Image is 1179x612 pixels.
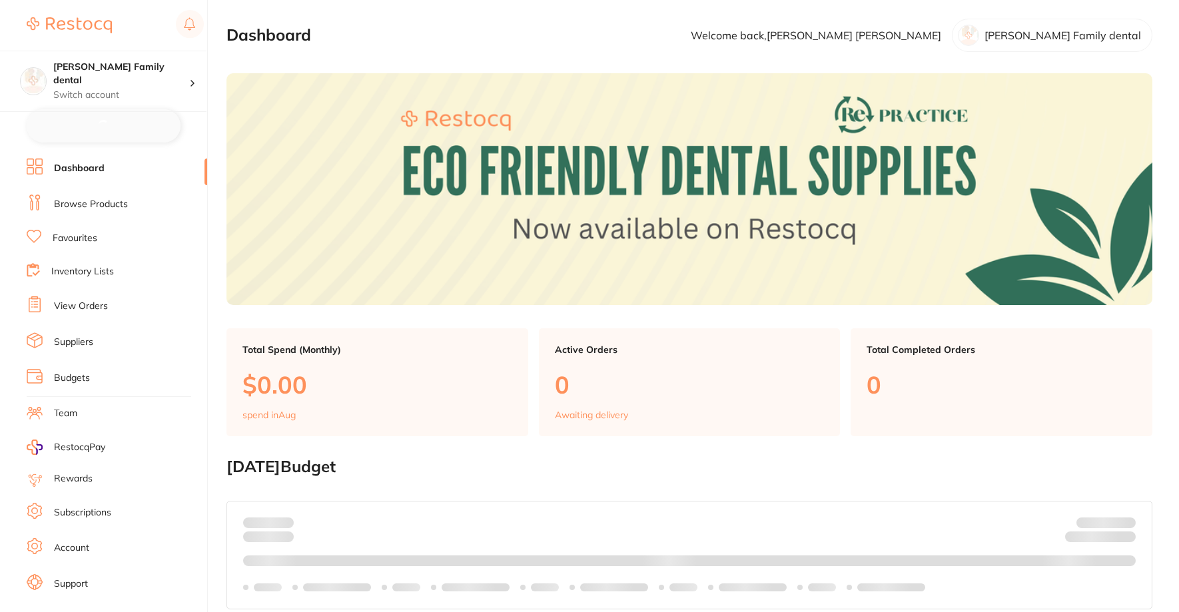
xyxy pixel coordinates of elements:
p: Welcome back, [PERSON_NAME] [PERSON_NAME] [691,29,941,41]
p: Active Orders [555,344,825,355]
span: RestocqPay [54,441,105,454]
a: Rewards [54,472,93,485]
img: Dashboard [226,73,1152,305]
a: Dashboard [54,162,105,175]
strong: $NaN [1110,517,1136,529]
a: Team [54,407,77,420]
p: Labels extended [442,582,510,593]
a: Inventory Lists [51,265,114,278]
h2: [DATE] Budget [226,458,1152,476]
a: Favourites [53,232,97,245]
strong: $0.00 [1112,533,1136,545]
p: Labels extended [580,582,648,593]
p: Labels [254,582,282,593]
p: 0 [555,371,825,398]
p: [PERSON_NAME] Family dental [984,29,1141,41]
a: Budgets [54,372,90,385]
p: Labels extended [719,582,787,593]
a: Subscriptions [54,506,111,519]
p: spend in Aug [242,410,296,420]
a: Total Spend (Monthly)$0.00spend inAug [226,328,528,436]
img: Westbrook Family dental [21,68,46,93]
p: Labels [808,582,836,593]
p: Switch account [53,89,189,102]
a: Account [54,541,89,555]
p: Labels extended [303,582,371,593]
img: RestocqPay [27,440,43,455]
a: Active Orders0Awaiting delivery [539,328,841,436]
a: Browse Products [54,198,128,211]
p: Total Spend (Monthly) [242,344,512,355]
a: RestocqPay [27,440,105,455]
a: View Orders [54,300,108,313]
p: Labels extended [857,582,925,593]
a: Support [54,577,88,591]
p: Spent: [243,517,294,528]
p: Total Completed Orders [867,344,1136,355]
p: month [243,528,294,544]
h2: Dashboard [226,26,311,45]
p: Awaiting delivery [555,410,628,420]
a: Suppliers [54,336,93,349]
a: Restocq Logo [27,10,112,41]
p: Budget: [1076,517,1136,528]
a: Total Completed Orders0 [851,328,1152,436]
p: Remaining: [1065,528,1136,544]
strong: $0.00 [270,517,294,529]
p: 0 [867,371,1136,398]
p: Labels [531,582,559,593]
h4: Westbrook Family dental [53,61,189,87]
p: $0.00 [242,371,512,398]
img: Restocq Logo [27,17,112,33]
p: Labels [669,582,697,593]
p: Labels [392,582,420,593]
